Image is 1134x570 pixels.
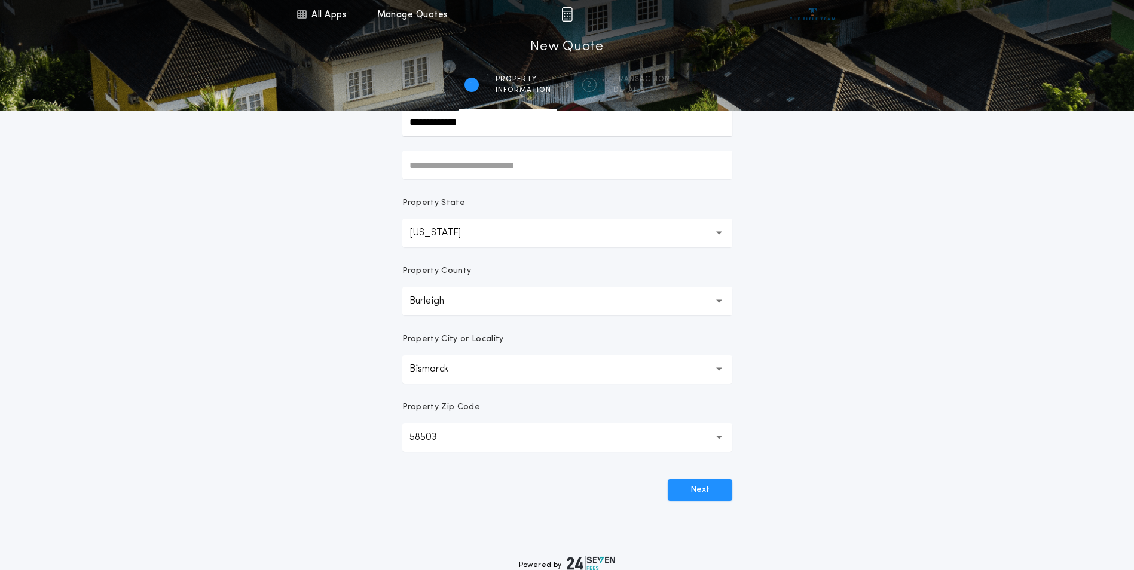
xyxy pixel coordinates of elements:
[402,219,732,247] button: [US_STATE]
[409,362,467,376] p: Bismarck
[530,38,603,57] h1: New Quote
[402,355,732,384] button: Bismarck
[402,402,480,413] p: Property Zip Code
[470,80,473,90] h2: 1
[790,8,835,20] img: vs-icon
[402,265,472,277] p: Property County
[402,197,465,209] p: Property State
[496,75,551,84] span: Property
[409,226,480,240] p: [US_STATE]
[402,333,504,345] p: Property City or Locality
[613,75,670,84] span: Transaction
[668,479,732,501] button: Next
[409,294,463,308] p: Burleigh
[496,85,551,95] span: information
[402,423,732,452] button: 58503
[613,85,670,95] span: details
[402,287,732,315] button: Burleigh
[561,7,573,22] img: img
[409,430,456,445] p: 58503
[587,80,591,90] h2: 2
